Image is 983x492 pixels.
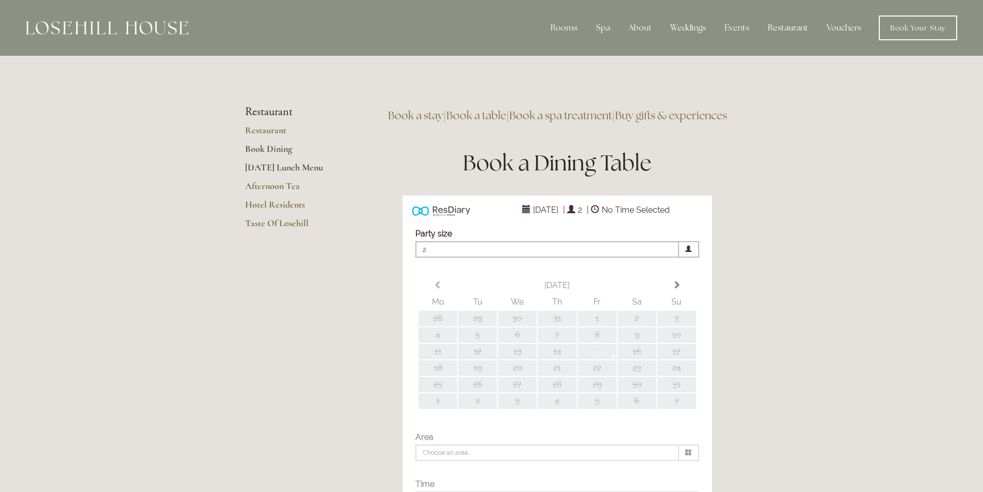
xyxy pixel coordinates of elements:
[446,108,506,122] a: Book a table
[377,105,738,126] h3: | | |
[615,108,727,122] a: Buy gifts & experiences
[415,229,452,239] label: Party size
[245,217,344,236] a: Taste Of Losehill
[509,108,612,122] a: Book a spa treatment
[388,108,443,122] a: Book a stay
[818,18,869,38] a: Vouchers
[412,203,470,218] img: Powered by ResDiary
[542,18,586,38] div: Rooms
[575,202,585,217] span: 2
[587,205,589,215] span: |
[530,202,561,217] span: [DATE]
[245,162,344,180] a: [DATE] Lunch Menu
[760,18,816,38] div: Restaurant
[620,18,660,38] div: About
[599,202,672,217] span: No Time Selected
[245,143,344,162] a: Book Dining
[563,205,565,215] span: |
[662,18,714,38] div: Weddings
[377,148,738,178] h1: Book a Dining Table
[716,18,758,38] div: Events
[245,124,344,143] a: Restaurant
[588,18,618,38] div: Spa
[26,21,188,35] img: Losehill House
[245,180,344,199] a: Afternoon Tea
[415,241,679,258] span: 2
[879,15,957,40] a: Book Your Stay
[245,199,344,217] a: Hotel Residents
[245,105,344,119] li: Restaurant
